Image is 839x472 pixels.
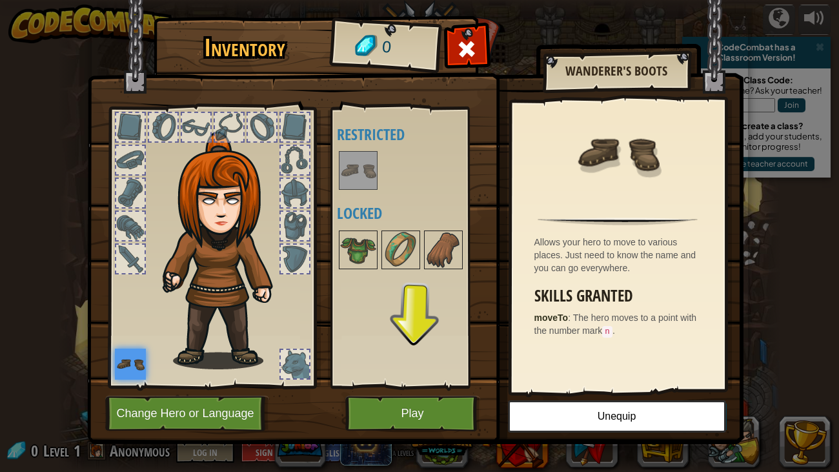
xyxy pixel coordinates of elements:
[534,313,569,323] strong: moveTo
[576,111,660,195] img: portrait.png
[157,132,296,369] img: hair_f2.png
[337,205,489,221] h4: Locked
[568,313,573,323] span: :
[105,396,269,431] button: Change Hero or Language
[508,400,726,433] button: Unequip
[534,287,708,305] h3: Skills Granted
[345,396,480,431] button: Play
[115,349,146,380] img: portrait.png
[602,326,612,338] code: n
[340,232,376,268] img: portrait.png
[383,232,419,268] img: portrait.png
[556,64,677,78] h2: Wanderer's Boots
[337,126,489,143] h4: Restricted
[534,236,708,274] div: Allows your hero to move to various places. Just need to know the name and you can go everywhere.
[381,36,392,59] span: 0
[425,232,461,268] img: portrait.png
[534,313,697,336] span: The hero moves to a point with the number mark .
[340,152,376,189] img: portrait.png
[163,34,327,61] h1: Inventory
[538,218,697,225] img: hr.png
